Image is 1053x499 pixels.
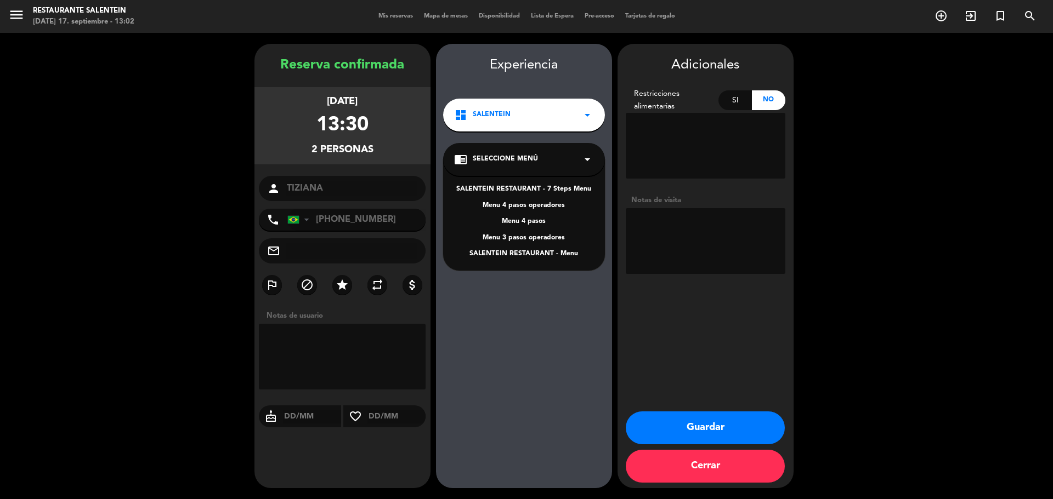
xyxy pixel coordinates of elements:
i: block [301,278,314,291]
i: star [336,278,349,291]
div: 2 personas [312,142,373,158]
span: Mis reservas [373,13,418,19]
div: Menu 4 pasos operadores [454,200,594,211]
span: Tarjetas de regalo [620,13,681,19]
i: attach_money [406,278,419,291]
div: Menu 4 pasos [454,216,594,227]
div: 13:30 [316,110,369,142]
i: chrome_reader_mode [454,153,467,166]
button: Guardar [626,411,785,444]
i: dashboard [454,108,467,122]
input: DD/MM [367,410,426,423]
span: Lista de Espera [525,13,579,19]
i: favorite_border [343,410,367,423]
span: Pre-acceso [579,13,620,19]
i: phone [267,213,280,226]
i: menu [8,7,25,23]
div: Si [718,90,752,110]
span: Seleccione Menú [473,154,538,165]
div: Restricciones alimentarias [626,88,719,113]
div: Adicionales [626,55,785,76]
div: Menu 3 pasos operadores [454,233,594,244]
i: search [1023,9,1037,22]
i: repeat [371,278,384,291]
div: Experiencia [436,55,612,76]
i: turned_in_not [994,9,1007,22]
div: [DATE] 17. septiembre - 13:02 [33,16,134,27]
div: [DATE] [327,94,358,110]
span: Mapa de mesas [418,13,473,19]
i: mail_outline [267,244,280,257]
i: outlined_flag [265,278,279,291]
div: SALENTEIN RESTAURANT - 7 Steps Menu [454,184,594,195]
div: No [752,90,785,110]
div: Restaurante Salentein [33,5,134,16]
div: Reserva confirmada [254,55,431,76]
span: Disponibilidad [473,13,525,19]
span: Salentein [473,110,511,121]
div: Notas de visita [626,194,785,206]
button: menu [8,7,25,27]
i: person [267,182,280,195]
input: DD/MM [283,410,342,423]
i: cake [259,410,283,423]
i: arrow_drop_down [581,153,594,166]
div: SALENTEIN RESTAURANT - Menu [454,249,594,260]
i: add_circle_outline [935,9,948,22]
div: Notas de usuario [261,310,431,322]
button: Cerrar [626,450,785,483]
div: Brazil (Brasil): +55 [288,209,313,230]
i: exit_to_app [964,9,977,22]
i: arrow_drop_down [581,108,594,122]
